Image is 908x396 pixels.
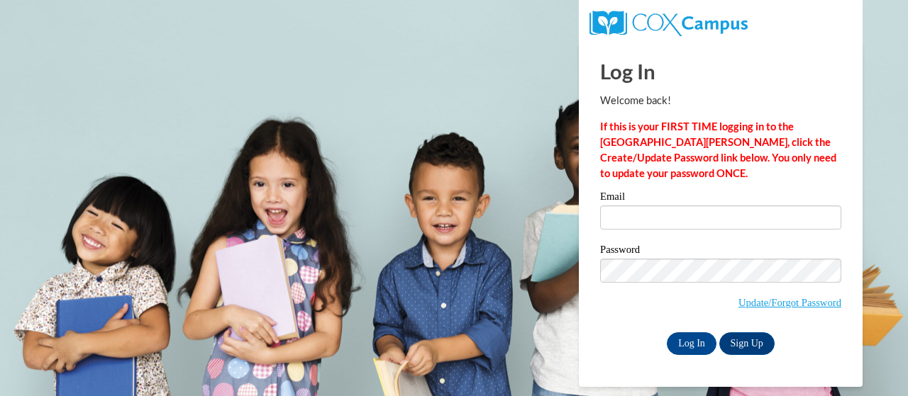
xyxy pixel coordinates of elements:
[600,120,836,179] strong: If this is your FIRST TIME logging in to the [GEOGRAPHIC_DATA][PERSON_NAME], click the Create/Upd...
[600,244,841,259] label: Password
[667,332,716,355] input: Log In
[600,57,841,86] h1: Log In
[719,332,775,355] a: Sign Up
[600,93,841,108] p: Welcome back!
[589,11,748,36] img: COX Campus
[600,191,841,205] label: Email
[738,297,841,308] a: Update/Forgot Password
[589,16,748,28] a: COX Campus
